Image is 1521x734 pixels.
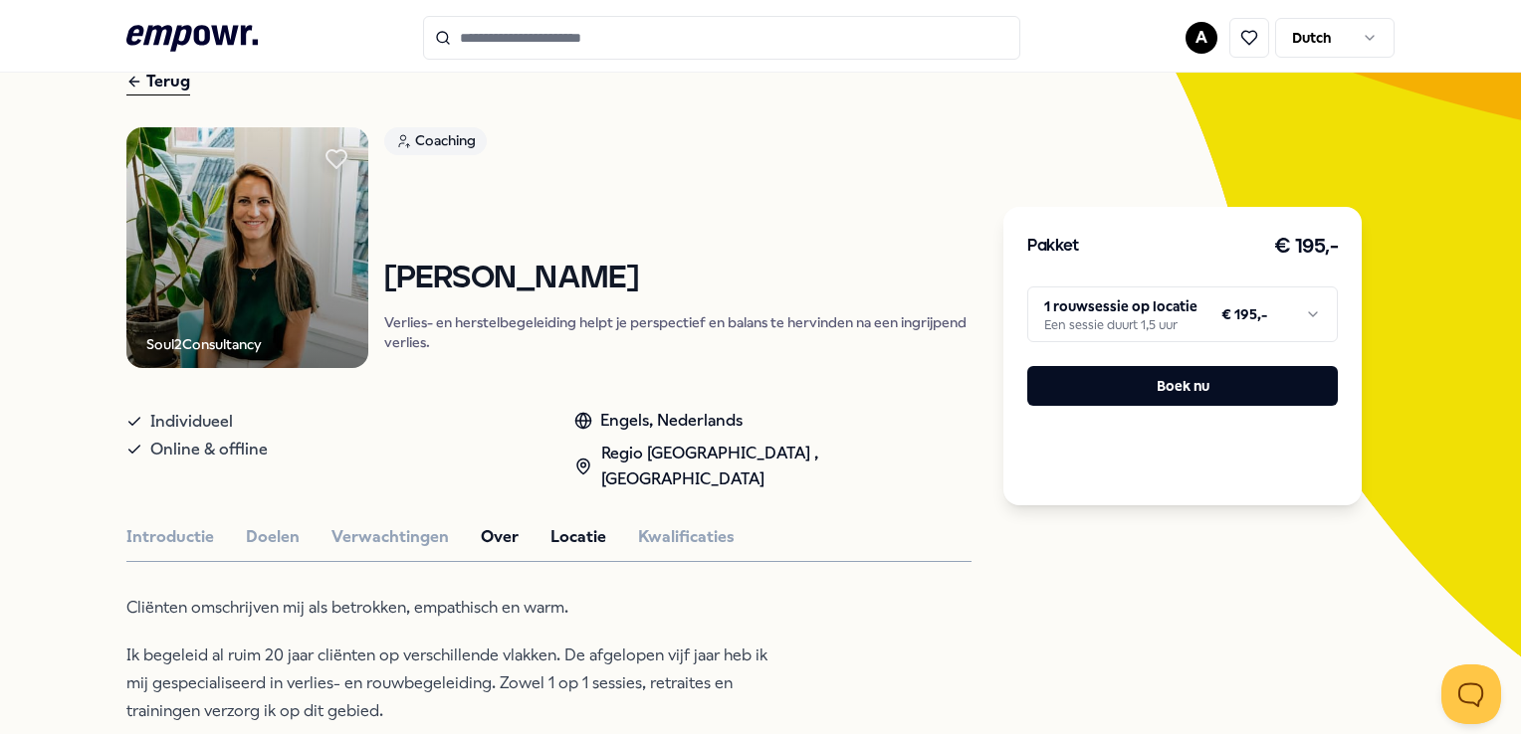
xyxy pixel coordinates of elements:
[150,436,268,463] span: Online & offline
[638,524,735,550] button: Kwalificaties
[126,524,214,550] button: Introductie
[1027,234,1079,260] h3: Pakket
[126,127,367,368] img: Product Image
[146,333,262,355] div: Soul2Consultancy
[384,312,973,352] p: Verlies- en herstelbegeleiding helpt je perspectief en balans te hervinden na een ingrijpend verl...
[550,524,606,550] button: Locatie
[126,594,773,622] p: Cliënten omschrijven mij als betrokken, empathisch en warm.
[126,642,773,725] p: Ik begeleid al ruim 20 jaar cliënten op verschillende vlakken. De afgelopen vijf jaar heb ik mij ...
[384,262,973,296] h1: [PERSON_NAME]
[1027,366,1338,406] button: Boek nu
[1186,22,1217,54] button: A
[1274,231,1339,263] h3: € 195,-
[1441,664,1501,724] iframe: Help Scout Beacon - Open
[126,69,190,95] div: Terug
[384,127,973,162] a: Coaching
[423,16,1020,60] input: Search for products, categories or subcategories
[481,524,519,550] button: Over
[574,441,972,491] div: Regio [GEOGRAPHIC_DATA] , [GEOGRAPHIC_DATA]
[574,408,972,434] div: Engels, Nederlands
[150,408,233,436] span: Individueel
[246,524,300,550] button: Doelen
[384,127,487,155] div: Coaching
[331,524,449,550] button: Verwachtingen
